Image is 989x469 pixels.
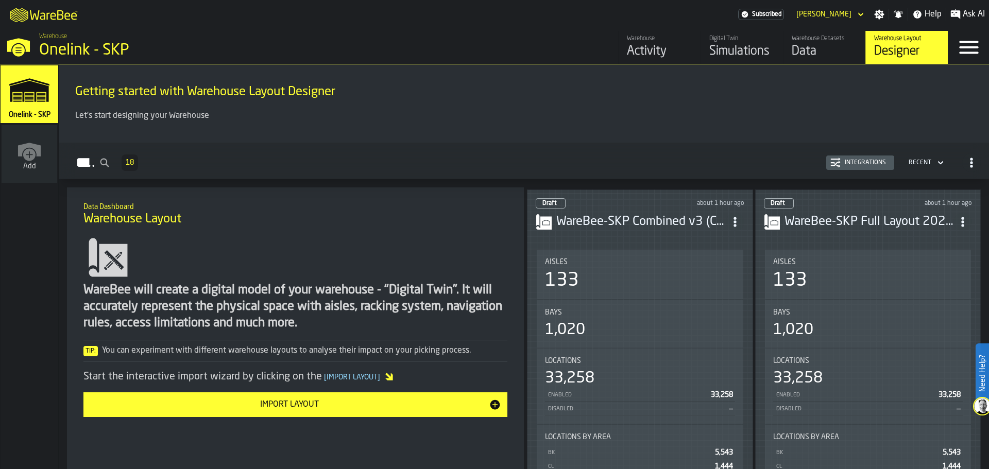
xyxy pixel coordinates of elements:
[773,270,807,291] div: 133
[773,308,963,317] div: Title
[324,374,327,381] span: [
[545,258,735,266] div: Title
[775,406,953,412] div: Disabled
[39,33,67,40] span: Warehouse
[545,433,611,441] span: Locations by Area
[773,357,963,365] div: Title
[23,162,36,170] span: Add
[773,402,963,415] div: StatList-item-Disabled
[547,449,711,456] div: BK
[545,258,568,266] span: Aisles
[542,200,557,206] span: Draft
[773,433,963,441] div: Title
[7,111,53,119] span: Onelink - SKP
[378,374,380,381] span: ]
[83,370,507,384] div: Start the interactive import wizard by clicking on the
[537,300,743,348] div: stat-Bays
[545,357,735,365] div: Title
[865,31,948,64] a: link-to-/wh/i/6ad9c8fa-2ae6-41be-a08f-bf7f8b696bbc/designer
[957,405,961,412] span: —
[792,8,866,21] div: DropdownMenuValue-Danny Brown
[545,433,735,441] div: Title
[874,35,940,42] div: Warehouse Layout
[67,73,981,110] div: title-Getting started with Warehouse Layout Designer
[556,214,726,230] h3: WareBee-SKP Combined v3 (Conv).csv
[322,374,382,381] span: Import Layout
[939,391,961,398] span: 33,258
[537,250,743,299] div: stat-Aisles
[738,9,784,20] a: link-to-/wh/i/6ad9c8fa-2ae6-41be-a08f-bf7f8b696bbc/settings/billing
[775,449,939,456] div: BK
[537,349,743,424] div: stat-Locations
[773,258,963,266] div: Title
[908,8,946,21] label: button-toggle-Help
[2,125,57,185] a: link-to-/wh/new
[826,155,894,170] button: button-Integrations
[764,198,794,209] div: status-0 2
[963,8,985,21] span: Ask AI
[545,308,735,317] div: Title
[627,35,692,42] div: Warehouse
[75,82,973,84] h2: Sub Title
[547,392,707,398] div: Enabled
[545,402,735,415] div: StatList-item-Disabled
[765,250,971,299] div: stat-Aisles
[545,308,562,317] span: Bays
[656,200,744,207] div: Updated: 10/9/2025, 8:31:39 AM Created: 10/9/2025, 8:22:53 AM
[943,449,961,456] span: 5,543
[545,357,581,365] span: Locations
[773,445,963,459] div: StatList-item-BK
[117,154,142,171] div: ButtonLoadMore-Load More-Prev-First-Last
[618,31,701,64] a: link-to-/wh/i/6ad9c8fa-2ae6-41be-a08f-bf7f8b696bbc/feed/
[545,321,585,339] div: 1,020
[627,43,692,60] div: Activity
[752,11,781,18] span: Subscribed
[785,214,954,230] h3: WareBee-SKP Full Layout 2025-09
[773,388,963,402] div: StatList-item-Enabled
[783,31,865,64] a: link-to-/wh/i/6ad9c8fa-2ae6-41be-a08f-bf7f8b696bbc/data
[39,41,317,60] div: Onelink - SKP
[775,392,935,398] div: Enabled
[773,258,796,266] span: Aisles
[90,398,489,411] div: Import Layout
[870,9,889,20] label: button-toggle-Settings
[765,300,971,348] div: stat-Bays
[83,201,507,211] h2: Sub Title
[126,159,134,166] span: 18
[765,349,971,424] div: stat-Locations
[75,84,335,100] span: Getting started with Warehouse Layout Designer
[83,211,181,228] span: Warehouse Layout
[773,308,790,317] span: Bays
[905,157,946,169] div: DropdownMenuValue-4
[1,65,58,125] a: link-to-/wh/i/6ad9c8fa-2ae6-41be-a08f-bf7f8b696bbc/simulations
[948,31,989,64] label: button-toggle-Menu
[792,43,857,60] div: Data
[701,31,783,64] a: link-to-/wh/i/6ad9c8fa-2ae6-41be-a08f-bf7f8b696bbc/simulations
[773,369,823,388] div: 33,258
[771,200,785,206] span: Draft
[773,433,839,441] span: Locations by Area
[75,110,973,122] p: Let's start designing your Warehouse
[545,369,594,388] div: 33,258
[909,159,931,166] div: DropdownMenuValue-4
[977,344,988,402] label: Need Help?
[545,270,579,291] div: 133
[773,357,809,365] span: Locations
[773,321,813,339] div: 1,020
[709,35,775,42] div: Digital Twin
[792,35,857,42] div: Warehouse Datasets
[841,159,890,166] div: Integrations
[884,200,972,207] div: Updated: 10/9/2025, 8:15:39 AM Created: 10/18/2024, 12:37:12 PM
[83,346,98,356] span: Tip:
[547,406,725,412] div: Disabled
[83,344,507,357] div: You can experiment with different warehouse layouts to analyse their impact on your picking process.
[889,9,908,20] label: button-toggle-Notifications
[715,449,733,456] span: 5,543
